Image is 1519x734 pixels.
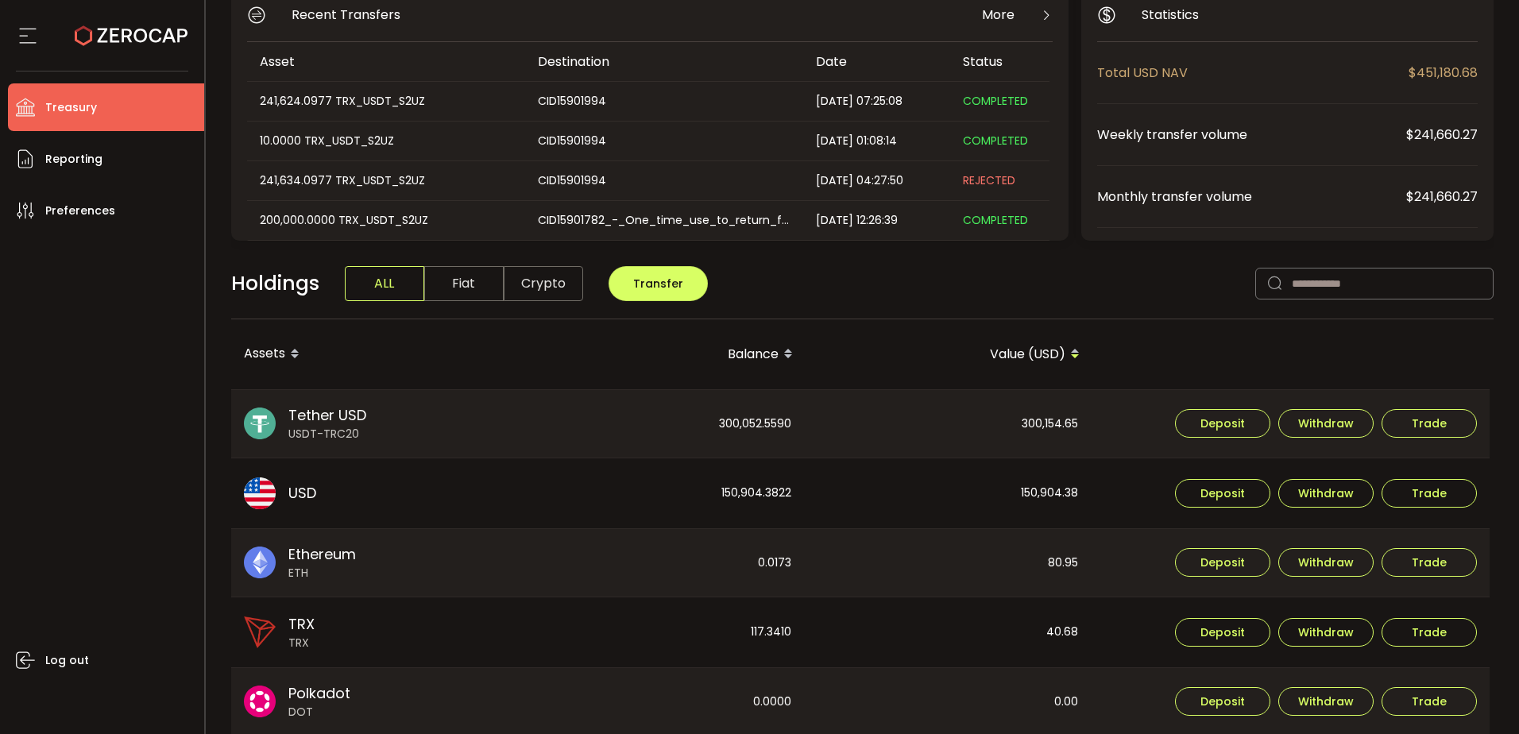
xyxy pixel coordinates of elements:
[1406,187,1478,207] span: $241,660.27
[1298,627,1354,638] span: Withdraw
[963,212,1028,228] span: COMPLETED
[803,172,950,190] div: [DATE] 04:27:50
[1278,548,1374,577] button: Withdraw
[806,458,1091,528] div: 150,904.38
[1382,409,1477,438] button: Trade
[247,172,524,190] div: 241,634.0977 TRX_USDT_S2UZ
[1278,687,1374,716] button: Withdraw
[247,92,524,110] div: 241,624.0977 TRX_USDT_S2UZ
[1200,488,1245,499] span: Deposit
[806,390,1091,458] div: 300,154.65
[1278,409,1374,438] button: Withdraw
[1382,618,1477,647] button: Trade
[803,132,950,150] div: [DATE] 01:08:14
[1175,479,1270,508] button: Deposit
[288,565,356,581] span: ETH
[424,266,504,301] span: Fiat
[963,172,1015,188] span: REJECTED
[231,268,319,299] span: Holdings
[1298,488,1354,499] span: Withdraw
[292,5,400,25] span: Recent Transfers
[1175,618,1270,647] button: Deposit
[1278,479,1374,508] button: Withdraw
[1097,63,1409,83] span: Total USD NAV
[1175,409,1270,438] button: Deposit
[950,52,1049,71] div: Status
[45,148,102,171] span: Reporting
[519,597,804,667] div: 117.3410
[1200,627,1245,638] span: Deposit
[1200,557,1245,568] span: Deposit
[45,96,97,119] span: Treasury
[633,276,683,292] span: Transfer
[244,547,276,578] img: eth_portfolio.svg
[525,52,803,71] div: Destination
[244,686,276,717] img: dot_portfolio.svg
[1412,418,1447,429] span: Trade
[803,92,950,110] div: [DATE] 07:25:08
[288,613,315,635] span: TRX
[525,211,802,230] div: CID15901782_-_One_time_use_to_return_funds
[247,211,524,230] div: 200,000.0000 TRX_USDT_S2UZ
[288,426,366,442] span: USDT-TRC20
[1298,696,1354,707] span: Withdraw
[609,266,708,301] button: Transfer
[1412,557,1447,568] span: Trade
[247,132,524,150] div: 10.0000 TRX_USDT_S2UZ
[45,199,115,222] span: Preferences
[806,341,1092,368] div: Value (USD)
[806,529,1091,597] div: 80.95
[288,704,350,720] span: DOT
[963,133,1028,149] span: COMPLETED
[45,649,89,672] span: Log out
[1298,418,1354,429] span: Withdraw
[1175,687,1270,716] button: Deposit
[1298,557,1354,568] span: Withdraw
[1278,618,1374,647] button: Withdraw
[244,408,276,439] img: usdt_portfolio.svg
[244,616,276,648] img: trx_portfolio.png
[1409,63,1478,83] span: $451,180.68
[803,52,950,71] div: Date
[288,543,356,565] span: Ethereum
[1440,658,1519,734] iframe: Chat Widget
[1382,479,1477,508] button: Trade
[525,92,802,110] div: CID15901994
[1406,125,1478,145] span: $241,660.27
[1200,418,1245,429] span: Deposit
[519,390,804,458] div: 300,052.5590
[1200,696,1245,707] span: Deposit
[288,635,315,651] span: TRX
[525,172,802,190] div: CID15901994
[288,682,350,704] span: Polkadot
[244,477,276,509] img: usd_portfolio.svg
[806,597,1091,667] div: 40.68
[1142,5,1199,25] span: Statistics
[1175,548,1270,577] button: Deposit
[525,132,802,150] div: CID15901994
[1382,687,1477,716] button: Trade
[519,458,804,528] div: 150,904.3822
[519,341,806,368] div: Balance
[288,482,316,504] span: USD
[1382,548,1477,577] button: Trade
[231,341,519,368] div: Assets
[345,266,424,301] span: ALL
[288,404,366,426] span: Tether USD
[1412,488,1447,499] span: Trade
[504,266,583,301] span: Crypto
[1412,696,1447,707] span: Trade
[1097,125,1406,145] span: Weekly transfer volume
[982,5,1015,25] span: More
[963,93,1028,109] span: COMPLETED
[803,211,950,230] div: [DATE] 12:26:39
[247,52,525,71] div: Asset
[1412,627,1447,638] span: Trade
[1097,187,1406,207] span: Monthly transfer volume
[519,529,804,597] div: 0.0173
